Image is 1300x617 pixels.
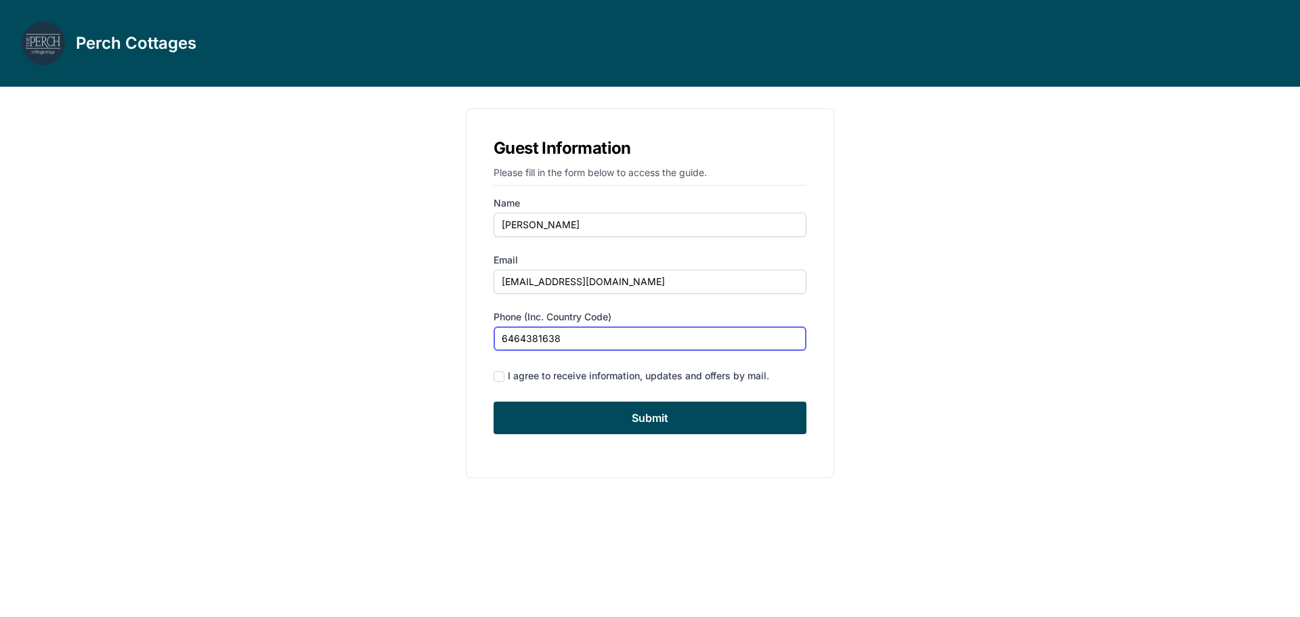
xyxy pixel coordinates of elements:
a: Perch Cottages [22,22,196,65]
h3: Perch Cottages [76,33,196,54]
input: Submit [494,402,806,434]
label: Email [494,253,806,267]
p: Please fill in the form below to access the guide. [494,166,806,186]
img: lbscve6jyqy4usxktyb5b1icebv1 [22,22,65,65]
label: Name [494,196,806,210]
div: I agree to receive information, updates and offers by mail. [508,369,769,383]
label: Phone (inc. country code) [494,310,806,324]
h1: Guest Information [494,136,806,161]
